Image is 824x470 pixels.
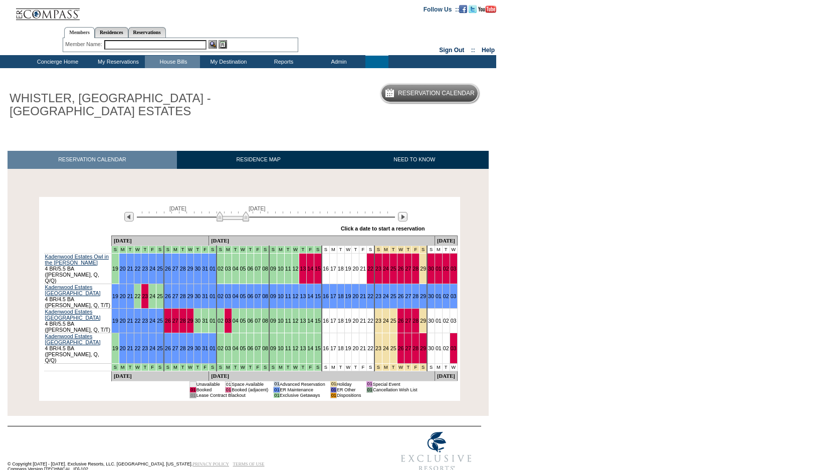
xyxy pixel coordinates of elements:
[307,246,314,253] td: Mountains Mud Season - Fall 2025
[225,318,231,324] a: 03
[284,246,292,253] td: Mountains Mud Season - Fall 2025
[299,333,307,363] td: 13
[209,308,217,333] td: 01
[307,266,313,272] a: 14
[172,345,178,351] a: 27
[44,253,112,284] td: 4 BR/5.5 BA ([PERSON_NAME], Q, Q/Q)
[459,6,467,12] a: Become our fan on Facebook
[124,212,134,221] img: Previous
[254,333,262,363] td: 07
[338,293,344,299] a: 18
[404,246,412,253] td: Thanksgiving
[194,266,200,272] a: 30
[209,363,217,371] td: Mountains Mud Season - Fall 2025
[442,308,450,333] td: 02
[45,333,101,345] a: Kadenwood Estates [GEOGRAPHIC_DATA]
[128,27,166,38] a: Reservations
[126,246,134,253] td: Mountains Mud Season - Fall 2025
[389,246,397,253] td: Thanksgiving
[382,308,389,333] td: 24
[24,56,90,68] td: Concierge Home
[157,345,163,351] a: 25
[310,56,365,68] td: Admin
[451,293,457,299] a: 03
[374,308,382,333] td: 23
[367,246,374,253] td: S
[439,47,464,54] a: Sign Out
[367,293,373,299] a: 22
[225,293,231,299] a: 03
[398,345,404,351] a: 26
[398,318,404,324] a: 26
[134,246,141,253] td: Mountains Mud Season - Fall 2025
[285,293,291,299] a: 11
[224,253,232,284] td: 03
[179,363,186,371] td: Mountains Mud Season - Fall 2025
[142,318,148,324] a: 23
[210,345,216,351] a: 01
[284,333,292,363] td: 11
[427,308,435,333] td: 30
[443,293,449,299] a: 02
[277,246,284,253] td: Mountains Mud Season - Fall 2025
[224,333,232,363] td: 03
[315,293,321,299] a: 15
[337,253,344,284] td: 18
[413,266,419,272] a: 28
[262,333,269,363] td: 08
[202,266,208,272] a: 31
[255,293,261,299] a: 07
[194,246,201,253] td: Mountains Mud Season - Fall 2025
[200,56,255,68] td: My Destination
[314,333,322,363] td: 15
[322,246,329,253] td: S
[239,333,247,363] td: 05
[389,333,397,363] td: 25
[352,308,359,333] td: 20
[156,284,164,308] td: 25
[187,345,193,351] a: 29
[451,266,457,272] a: 03
[344,246,352,253] td: W
[383,266,389,272] a: 24
[337,246,344,253] td: T
[177,151,340,168] a: RESIDENCE MAP
[172,266,178,272] a: 27
[397,246,404,253] td: Thanksgiving
[157,266,163,272] a: 25
[247,308,254,333] td: 06
[367,266,373,272] a: 22
[247,293,253,299] a: 06
[420,308,427,333] td: 29
[164,363,171,371] td: Mountains Mud Season - Fall 2025
[389,308,397,333] td: 25
[344,308,352,333] td: 19
[405,266,411,272] a: 27
[127,318,133,324] a: 21
[284,308,292,333] td: 11
[478,6,496,12] a: Subscribe to our YouTube Channel
[360,293,366,299] a: 21
[156,246,164,253] td: Mountains Mud Season - Fall 2025
[142,293,148,299] a: 23
[187,293,193,299] a: 29
[383,293,389,299] a: 24
[180,318,186,324] a: 28
[165,318,171,324] a: 26
[112,318,118,324] a: 19
[247,363,254,371] td: Mountains Mud Season - Fall 2025
[119,246,126,253] td: Mountains Mud Season - Fall 2025
[352,253,359,284] td: 20
[471,47,475,54] span: ::
[112,293,118,299] a: 19
[315,266,321,272] a: 15
[450,246,457,253] td: W
[277,308,284,333] td: 10
[194,363,201,371] td: Mountains Mud Season - Fall 2025
[435,333,442,363] td: 01
[299,308,307,333] td: 13
[44,284,112,308] td: 4 BR/4.5 BA ([PERSON_NAME], Q, T/T)
[254,246,262,253] td: Mountains Mud Season - Fall 2025
[269,308,277,333] td: 09
[169,205,186,211] span: [DATE]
